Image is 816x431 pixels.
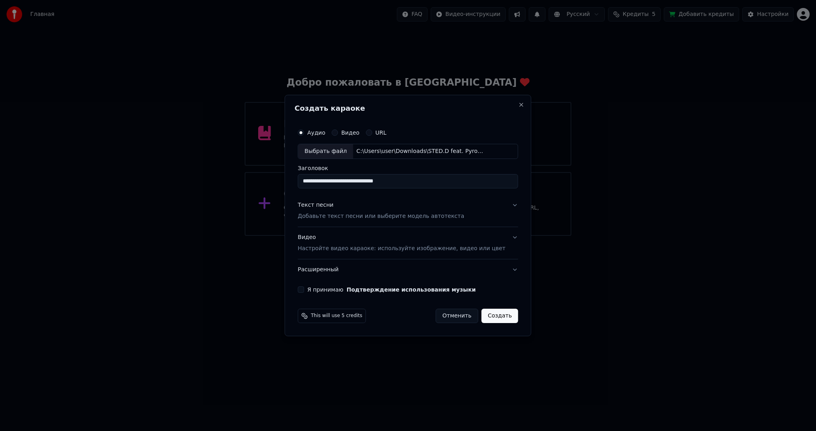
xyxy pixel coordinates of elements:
label: Аудио [307,130,325,135]
button: Я принимаю [347,287,476,292]
button: Расширенный [298,259,518,280]
div: Выбрать файл [298,144,353,159]
label: Заголовок [298,165,518,171]
div: Видео [298,233,505,253]
p: Добавьте текст песни или выберите модель автотекста [298,212,464,220]
div: Текст песни [298,201,333,209]
button: ВидеоНастройте видео караоке: используйте изображение, видео или цвет [298,227,518,259]
label: Видео [341,130,359,135]
h2: Создать караоке [294,105,521,112]
label: Я принимаю [307,287,476,292]
button: Отменить [435,309,478,323]
button: Создать [481,309,518,323]
button: Текст песниДобавьте текст песни или выберите модель автотекста [298,195,518,227]
span: This will use 5 credits [311,313,362,319]
label: URL [375,130,386,135]
p: Настройте видео караоке: используйте изображение, видео или цвет [298,245,505,253]
div: C:\Users\user\Downloads\STED.D feat. Pyrokinesis - Valkyrie.mp3 [353,147,488,155]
